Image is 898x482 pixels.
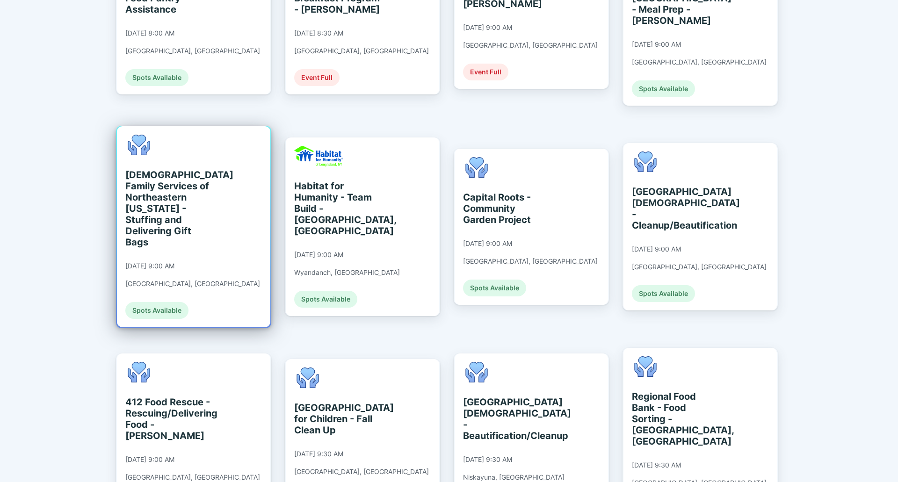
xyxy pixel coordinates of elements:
div: [GEOGRAPHIC_DATA], [GEOGRAPHIC_DATA] [463,257,598,266]
div: Spots Available [294,291,357,308]
div: [DATE] 9:00 AM [125,262,174,270]
div: [GEOGRAPHIC_DATA], [GEOGRAPHIC_DATA] [125,280,260,288]
div: Spots Available [125,69,188,86]
div: Wyandanch, [GEOGRAPHIC_DATA] [294,268,400,277]
div: [DATE] 9:30 AM [632,461,681,469]
div: [GEOGRAPHIC_DATA], [GEOGRAPHIC_DATA] [632,263,767,271]
div: Habitat for Humanity - Team Build - [GEOGRAPHIC_DATA], [GEOGRAPHIC_DATA] [294,180,380,237]
div: [DATE] 9:30 AM [294,450,343,458]
div: [DATE] 9:00 AM [463,239,512,248]
div: Spots Available [463,280,526,296]
div: [DATE] 9:00 AM [294,251,343,259]
div: Event Full [294,69,340,86]
div: [DATE] 9:30 AM [463,455,512,464]
div: [GEOGRAPHIC_DATA][DEMOGRAPHIC_DATA] - Beautification/Cleanup [463,396,549,441]
div: [DATE] 9:00 AM [125,455,174,464]
div: [GEOGRAPHIC_DATA] for Children - Fall Clean Up [294,402,380,436]
div: [DATE] 9:00 AM [632,245,681,253]
div: [DATE] 9:00 AM [463,23,512,32]
div: [GEOGRAPHIC_DATA][DEMOGRAPHIC_DATA] - Cleanup/Beautification [632,186,717,231]
div: [GEOGRAPHIC_DATA], [GEOGRAPHIC_DATA] [463,41,598,50]
div: [GEOGRAPHIC_DATA], [GEOGRAPHIC_DATA] [632,58,767,66]
div: Spots Available [125,302,188,319]
div: [DATE] 8:30 AM [294,29,343,37]
div: Niskayuna, [GEOGRAPHIC_DATA] [463,473,565,482]
div: [GEOGRAPHIC_DATA], [GEOGRAPHIC_DATA] [125,47,260,55]
div: Spots Available [632,285,695,302]
div: [DEMOGRAPHIC_DATA] Family Services of Northeastern [US_STATE] - Stuffing and Delivering Gift Bags [125,169,211,248]
div: [DATE] 9:00 AM [632,40,681,49]
div: [DATE] 8:00 AM [125,29,174,37]
div: [GEOGRAPHIC_DATA], [GEOGRAPHIC_DATA] [125,473,260,482]
div: [GEOGRAPHIC_DATA], [GEOGRAPHIC_DATA] [294,468,429,476]
div: [GEOGRAPHIC_DATA], [GEOGRAPHIC_DATA] [294,47,429,55]
div: Regional Food Bank - Food Sorting - [GEOGRAPHIC_DATA], [GEOGRAPHIC_DATA] [632,391,717,447]
div: Spots Available [632,80,695,97]
div: Event Full [463,64,508,80]
div: Capital Roots - Community Garden Project [463,192,549,225]
div: 412 Food Rescue - Rescuing/Delivering Food - [PERSON_NAME] [125,396,211,441]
